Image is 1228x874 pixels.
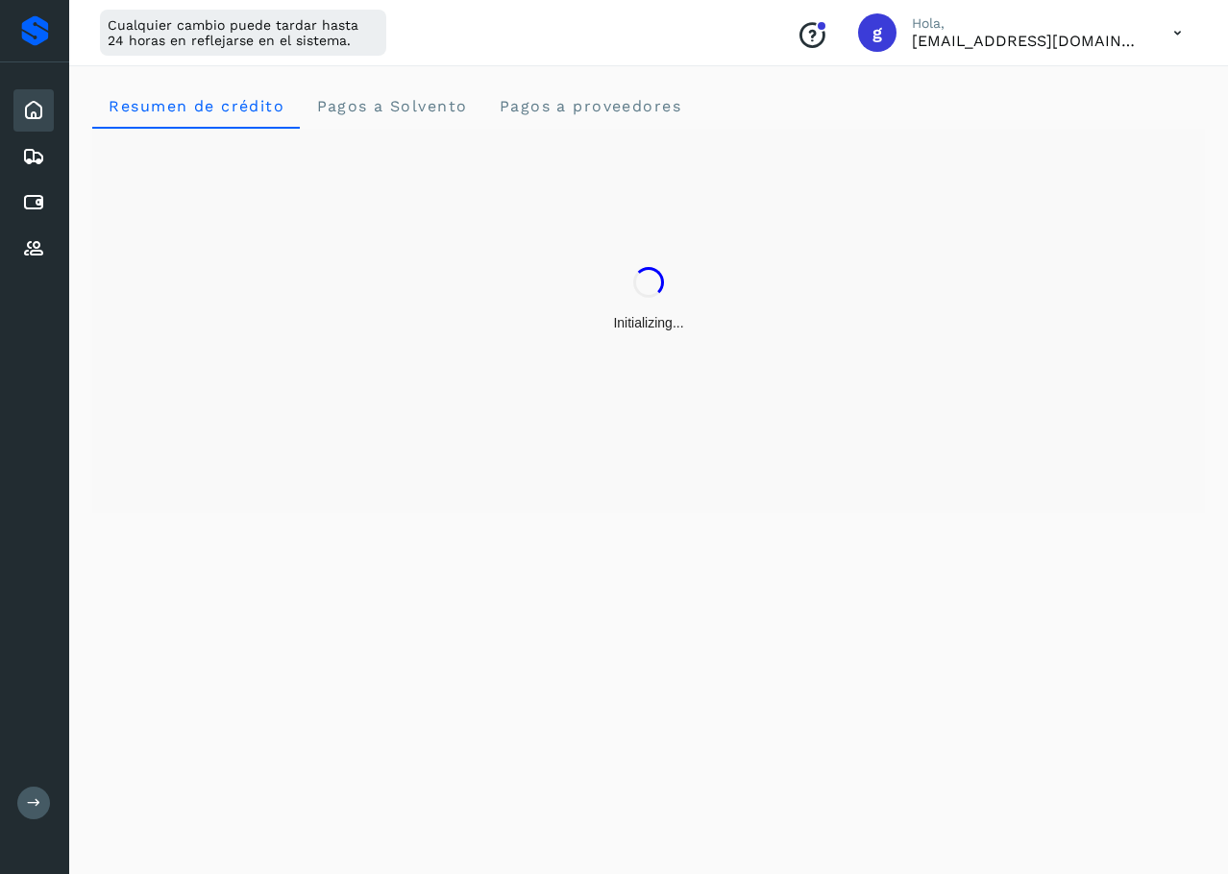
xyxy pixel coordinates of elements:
p: Hola, [912,15,1142,32]
span: Pagos a proveedores [498,97,681,115]
div: Cuentas por pagar [13,182,54,224]
div: Cualquier cambio puede tardar hasta 24 horas en reflejarse en el sistema. [100,10,386,56]
div: Inicio [13,89,54,132]
div: Proveedores [13,228,54,270]
span: Pagos a Solvento [315,97,467,115]
span: Resumen de crédito [108,97,284,115]
div: Embarques [13,135,54,178]
p: garvizu@joffroy.com [912,32,1142,50]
